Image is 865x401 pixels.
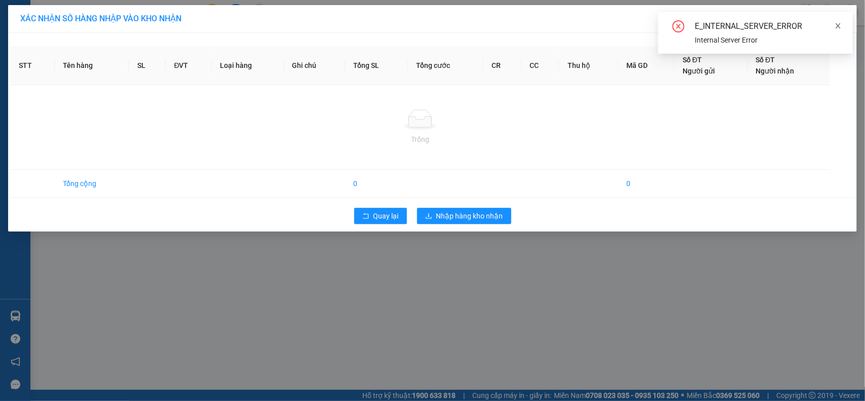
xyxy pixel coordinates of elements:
[9,9,72,33] div: VP Bom Bo
[78,65,149,80] div: 30.000
[618,46,674,85] th: Mã GD
[345,46,408,85] th: Tổng SL
[55,170,129,198] td: Tổng cộng
[55,46,129,85] th: Tên hàng
[483,46,521,85] th: CR
[354,208,407,224] button: rollbackQuay lại
[284,46,345,85] th: Ghi chú
[9,10,24,20] span: Gửi:
[672,20,685,34] span: close-circle
[212,46,284,85] th: Loại hàng
[11,46,55,85] th: STT
[373,210,399,222] span: Quay lại
[345,170,408,198] td: 0
[166,46,211,85] th: ĐVT
[559,46,618,85] th: Thu hộ
[835,22,842,29] span: close
[829,5,857,33] button: Close
[79,33,148,45] div: ĐIỆP
[521,46,559,85] th: CC
[695,20,841,32] div: E_INTERNAL_SERVER_ERROR
[417,208,511,224] button: downloadNhập hàng kho nhận
[618,170,674,198] td: 0
[79,9,148,33] div: VP Quận 5
[79,10,103,20] span: Nhận:
[756,67,795,75] span: Người nhận
[436,210,503,222] span: Nhập hàng kho nhận
[425,212,432,221] span: download
[19,134,822,145] div: Trống
[695,34,841,46] div: Internal Server Error
[20,14,181,23] span: XÁC NHẬN SỐ HÀNG NHẬP VÀO KHO NHẬN
[408,46,483,85] th: Tổng cước
[683,67,715,75] span: Người gửi
[78,68,92,79] span: CC :
[9,33,72,45] div: A HIỆP
[362,212,369,221] span: rollback
[129,46,166,85] th: SL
